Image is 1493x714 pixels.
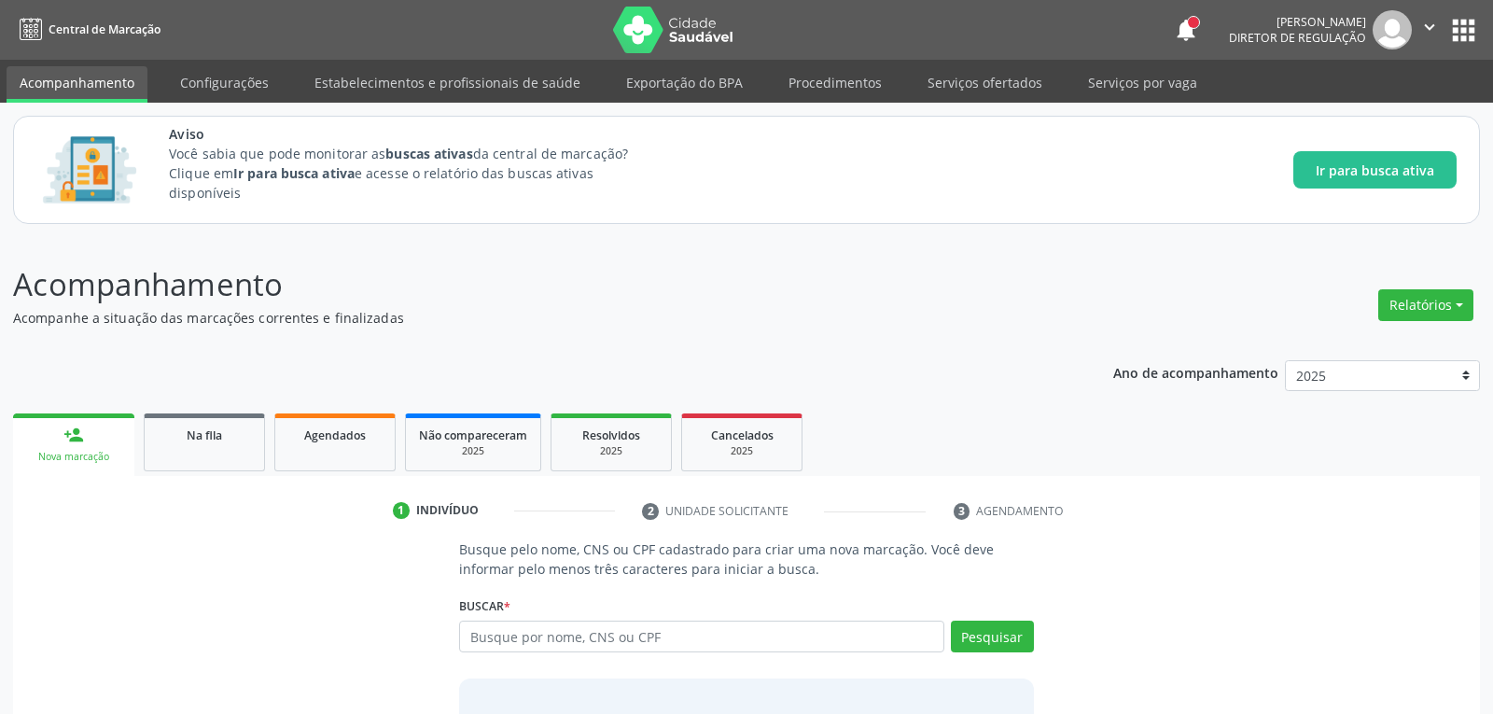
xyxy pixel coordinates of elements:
[1412,10,1447,49] button: 
[459,592,510,621] label: Buscar
[1419,17,1440,37] i: 
[1293,151,1457,189] button: Ir para busca ativa
[7,66,147,103] a: Acompanhamento
[951,621,1034,652] button: Pesquisar
[187,427,222,443] span: Na fila
[419,427,527,443] span: Não compareceram
[13,308,1040,328] p: Acompanhe a situação das marcações correntes e finalizadas
[711,427,774,443] span: Cancelados
[582,427,640,443] span: Resolvidos
[63,425,84,445] div: person_add
[49,21,160,37] span: Central de Marcação
[419,444,527,458] div: 2025
[459,539,1033,579] p: Busque pelo nome, CNS ou CPF cadastrado para criar uma nova marcação. Você deve informar pelo men...
[1229,30,1366,46] span: Diretor de regulação
[169,124,663,144] span: Aviso
[13,261,1040,308] p: Acompanhamento
[1447,14,1480,47] button: apps
[1113,360,1278,384] p: Ano de acompanhamento
[613,66,756,99] a: Exportação do BPA
[1229,14,1366,30] div: [PERSON_NAME]
[167,66,282,99] a: Configurações
[13,14,160,45] a: Central de Marcação
[1075,66,1210,99] a: Serviços por vaga
[26,450,121,464] div: Nova marcação
[459,621,943,652] input: Busque por nome, CNS ou CPF
[1316,161,1434,180] span: Ir para busca ativa
[169,144,663,203] p: Você sabia que pode monitorar as da central de marcação? Clique em e acesse o relatório das busca...
[393,502,410,519] div: 1
[1373,10,1412,49] img: img
[304,427,366,443] span: Agendados
[301,66,593,99] a: Estabelecimentos e profissionais de saúde
[695,444,788,458] div: 2025
[1173,17,1199,43] button: notifications
[775,66,895,99] a: Procedimentos
[565,444,658,458] div: 2025
[416,502,479,519] div: Indivíduo
[233,164,355,182] strong: Ir para busca ativa
[914,66,1055,99] a: Serviços ofertados
[1378,289,1473,321] button: Relatórios
[36,128,143,212] img: Imagem de CalloutCard
[385,145,472,162] strong: buscas ativas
